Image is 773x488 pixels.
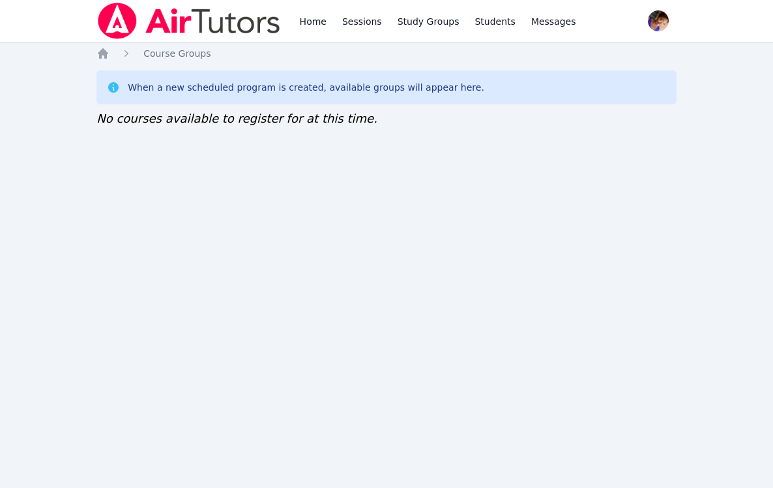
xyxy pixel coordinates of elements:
div: When a new scheduled program is created, available groups will appear here. [128,81,484,94]
span: Course Groups [143,48,211,59]
a: Course Groups [143,47,211,60]
span: No courses available to register for at this time. [96,112,377,125]
span: Messages [531,15,576,28]
img: Air Tutors [96,3,281,39]
nav: Breadcrumb [96,47,677,60]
